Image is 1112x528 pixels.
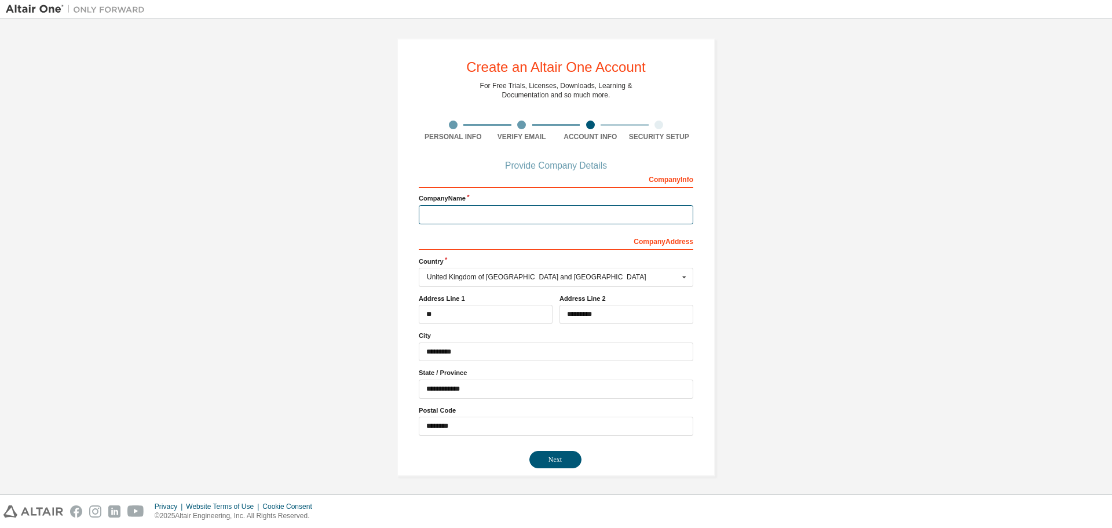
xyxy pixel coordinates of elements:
div: Security Setup [625,132,694,141]
p: © 2025 Altair Engineering, Inc. All Rights Reserved. [155,511,319,521]
div: Personal Info [419,132,488,141]
label: Address Line 1 [419,294,553,303]
div: Company Info [419,169,693,188]
div: Cookie Consent [262,502,319,511]
label: Country [419,257,693,266]
img: Altair One [6,3,151,15]
img: youtube.svg [127,505,144,518]
label: Postal Code [419,406,693,415]
div: Provide Company Details [419,162,693,169]
div: Account Info [556,132,625,141]
label: Company Name [419,194,693,203]
div: Website Terms of Use [186,502,262,511]
img: altair_logo.svg [3,505,63,518]
div: Privacy [155,502,186,511]
img: linkedin.svg [108,505,120,518]
img: instagram.svg [89,505,101,518]
img: facebook.svg [70,505,82,518]
div: For Free Trials, Licenses, Downloads, Learning & Documentation and so much more. [480,81,632,100]
label: City [419,331,693,340]
div: Verify Email [488,132,557,141]
div: Company Address [419,231,693,250]
div: Create an Altair One Account [466,60,646,74]
button: Next [529,451,581,468]
div: United Kingdom of [GEOGRAPHIC_DATA] and [GEOGRAPHIC_DATA] [427,274,679,281]
label: Address Line 2 [559,294,693,303]
label: State / Province [419,368,693,377]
